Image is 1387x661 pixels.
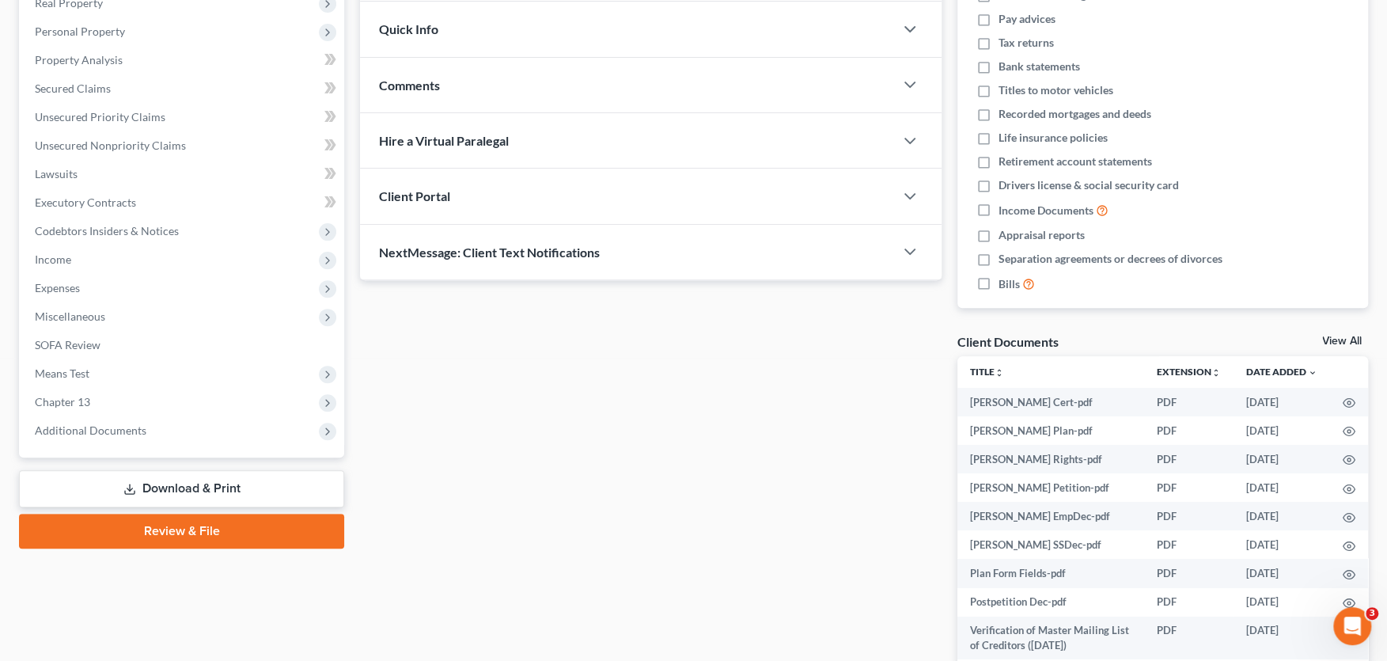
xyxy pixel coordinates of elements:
a: SOFA Review [22,331,344,359]
span: Personal Property [35,25,125,38]
i: expand_more [1308,368,1317,378]
span: Pay advices [999,11,1055,27]
span: Bank statements [999,59,1080,74]
span: Expenses [35,281,80,294]
span: Client Portal [379,188,450,203]
span: Titles to motor vehicles [999,82,1113,98]
a: Date Added expand_more [1246,366,1317,378]
a: Download & Print [19,470,344,507]
span: Quick Info [379,21,438,36]
a: Property Analysis [22,46,344,74]
span: Lawsuits [35,167,78,180]
td: [DATE] [1234,445,1330,473]
span: Means Test [35,367,89,380]
a: Extensionunfold_more [1157,366,1221,378]
i: unfold_more [995,368,1004,378]
td: [DATE] [1234,416,1330,445]
td: PDF [1144,502,1234,530]
td: [PERSON_NAME] Plan-pdf [957,416,1144,445]
span: Codebtors Insiders & Notices [35,224,179,237]
span: Unsecured Priority Claims [35,110,165,123]
td: [PERSON_NAME] Cert-pdf [957,388,1144,416]
td: [DATE] [1234,588,1330,617]
a: Secured Claims [22,74,344,103]
span: Life insurance policies [999,130,1108,146]
td: Verification of Master Mailing List of Creditors ([DATE]) [957,617,1144,660]
span: NextMessage: Client Text Notifications [379,245,600,260]
span: Comments [379,78,440,93]
td: PDF [1144,416,1234,445]
td: PDF [1144,473,1234,502]
td: [PERSON_NAME] Rights-pdf [957,445,1144,473]
span: Income [35,253,71,266]
td: [DATE] [1234,473,1330,502]
span: Drivers license & social security card [999,177,1179,193]
span: Separation agreements or decrees of divorces [999,251,1222,267]
span: 3 [1366,607,1378,620]
span: Secured Claims [35,82,111,95]
td: PDF [1144,617,1234,660]
td: PDF [1144,559,1234,587]
a: Lawsuits [22,160,344,188]
a: Review & File [19,514,344,549]
span: Chapter 13 [35,395,90,408]
span: SOFA Review [35,338,100,351]
i: unfold_more [1211,368,1221,378]
a: Titleunfold_more [970,366,1004,378]
a: Executory Contracts [22,188,344,217]
td: [PERSON_NAME] EmpDec-pdf [957,502,1144,530]
span: Unsecured Nonpriority Claims [35,139,186,152]
div: Client Documents [957,333,1059,350]
td: PDF [1144,530,1234,559]
a: Unsecured Nonpriority Claims [22,131,344,160]
span: Miscellaneous [35,310,105,323]
span: Recorded mortgages and deeds [999,106,1151,122]
td: [PERSON_NAME] SSDec-pdf [957,530,1144,559]
span: Bills [999,276,1020,292]
td: PDF [1144,445,1234,473]
span: Income Documents [999,203,1093,218]
td: [DATE] [1234,530,1330,559]
td: Plan Form Fields-pdf [957,559,1144,587]
span: Executory Contracts [35,196,136,209]
span: Tax returns [999,35,1054,51]
td: [DATE] [1234,559,1330,587]
span: Appraisal reports [999,227,1085,243]
td: Postpetition Dec-pdf [957,588,1144,617]
td: [PERSON_NAME] Petition-pdf [957,473,1144,502]
span: Property Analysis [35,53,123,66]
iframe: Intercom live chat [1333,607,1371,645]
a: View All [1322,336,1362,347]
td: [DATE] [1234,617,1330,660]
span: Additional Documents [35,424,146,437]
td: [DATE] [1234,502,1330,530]
td: PDF [1144,588,1234,617]
span: Retirement account statements [999,154,1152,169]
a: Unsecured Priority Claims [22,103,344,131]
td: [DATE] [1234,388,1330,416]
span: Hire a Virtual Paralegal [379,133,509,148]
td: PDF [1144,388,1234,416]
